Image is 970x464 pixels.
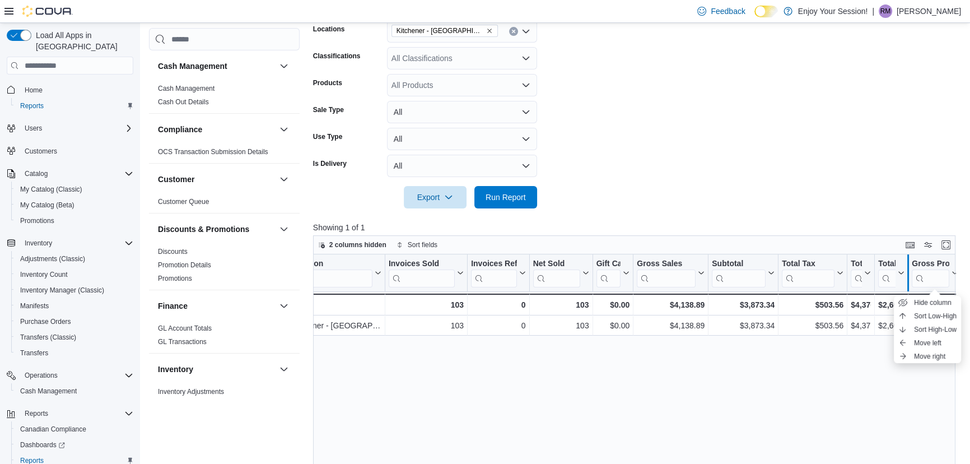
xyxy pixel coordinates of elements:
span: Catalog [25,169,48,178]
button: Operations [20,369,62,382]
div: Subtotal [712,259,766,270]
label: Locations [313,25,345,34]
label: Sale Type [313,105,344,114]
h3: Finance [158,300,188,312]
div: Gift Card Sales [596,259,621,287]
button: All [387,155,537,177]
span: Hide column [914,298,952,307]
button: Inventory Count [11,267,138,282]
h3: Customer [158,174,194,185]
span: Move right [914,352,945,361]
div: $4,138.89 [637,319,705,333]
div: $0.00 [596,319,629,333]
div: 103 [533,298,589,312]
span: Kitchener - [GEOGRAPHIC_DATA] [397,25,484,36]
div: 103 [533,319,589,333]
span: Users [25,124,42,133]
span: Dashboards [20,440,65,449]
label: Classifications [313,52,361,61]
a: Cash Management [158,85,214,92]
div: $0.00 [596,298,629,312]
div: Customer [149,195,300,213]
div: 0 [471,319,525,333]
div: $3,873.34 [712,319,775,333]
button: Export [404,186,467,208]
span: Inventory Manager (Classic) [16,284,133,297]
span: Inventory Adjustments [158,387,224,396]
div: Gross Sales [637,259,696,270]
a: Promotions [16,214,59,228]
a: Promotion Details [158,261,211,269]
a: Adjustments (Classic) [16,252,90,266]
div: $3,873.34 [712,298,775,312]
div: Total Invoiced [851,259,862,270]
div: Gross Sales [637,259,696,287]
button: Reports [2,406,138,421]
div: 103 [389,298,464,312]
button: Reports [11,98,138,114]
button: Catalog [2,166,138,182]
button: Discounts & Promotions [158,224,275,235]
button: Invoices Sold [389,259,464,287]
a: Canadian Compliance [16,423,91,436]
span: Reports [20,101,44,110]
div: Totals [290,298,381,312]
button: Run Report [474,186,537,208]
span: Home [20,82,133,96]
button: Purchase Orders [11,314,138,330]
span: OCS Transaction Submission Details [158,147,268,156]
button: Invoices Ref [471,259,525,287]
div: Location [291,259,372,287]
button: Move right [894,350,961,363]
button: Move left [894,336,961,350]
span: 2 columns hidden [329,240,386,249]
span: Canadian Compliance [16,423,133,436]
button: Inventory [2,235,138,251]
button: Total Invoiced [851,259,871,287]
a: Reports [16,99,48,113]
button: Cash Management [158,61,275,72]
span: Home [25,86,43,95]
div: Cash Management [149,82,300,113]
div: Invoices Sold [389,259,455,270]
span: Operations [20,369,133,382]
div: Compliance [149,145,300,163]
a: My Catalog (Classic) [16,183,87,196]
div: Total Tax [782,259,834,287]
h3: Discounts & Promotions [158,224,249,235]
button: Sort Low-High [894,309,961,323]
span: My Catalog (Beta) [20,201,74,210]
label: Use Type [313,132,342,141]
button: Keyboard shortcuts [903,238,917,252]
span: Dashboards [16,438,133,452]
button: Enter fullscreen [939,238,953,252]
button: Sort fields [392,238,442,252]
button: All [387,128,537,150]
div: $4,376.90 [851,298,871,312]
div: Subtotal [712,259,766,287]
h3: Cash Management [158,61,227,72]
span: Catalog [20,167,133,180]
button: Open list of options [521,54,530,63]
button: Display options [921,238,935,252]
p: Showing 1 of 1 [313,222,962,233]
span: Kitchener - Highland [391,25,498,37]
div: Finance [149,322,300,353]
h3: Inventory [158,364,193,375]
label: Is Delivery [313,159,347,168]
span: Move left [914,338,941,347]
button: Inventory [277,363,291,376]
button: Inventory Manager (Classic) [11,282,138,298]
span: Transfers (Classic) [16,331,133,344]
span: GL Account Totals [158,324,212,333]
a: Transfers (Classic) [16,331,81,344]
button: Catalog [20,167,52,180]
button: Gross Profit [912,259,958,287]
span: Promotions [20,216,54,225]
span: Purchase Orders [16,315,133,328]
span: Customers [25,147,57,156]
button: Adjustments (Classic) [11,251,138,267]
label: Products [313,78,342,87]
div: Net Sold [533,259,580,287]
